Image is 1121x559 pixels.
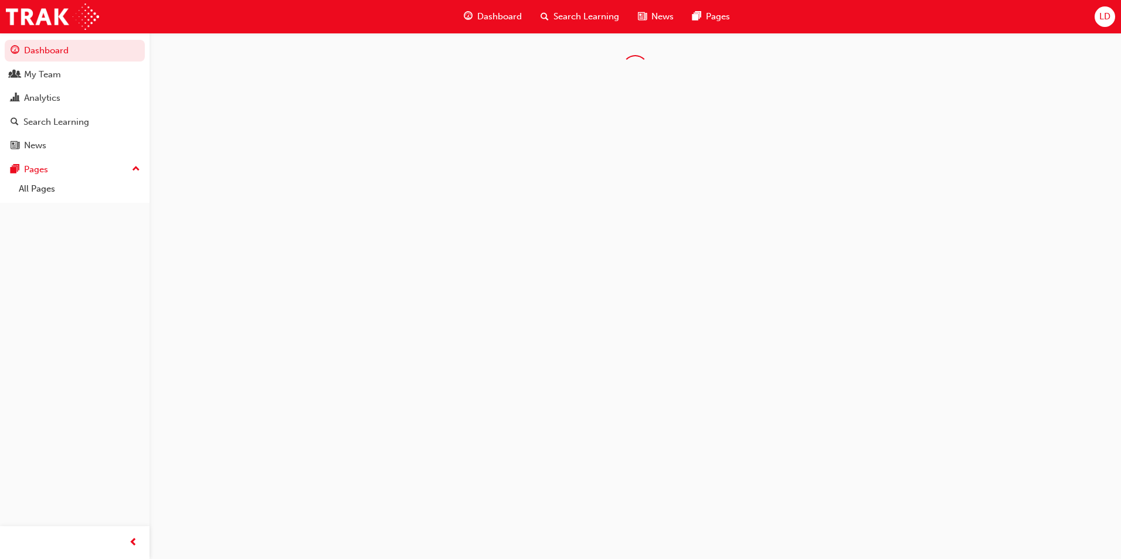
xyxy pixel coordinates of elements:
a: All Pages [14,180,145,198]
span: news-icon [638,9,647,24]
button: Pages [5,159,145,180]
span: up-icon [132,162,140,177]
span: News [651,10,674,23]
span: Dashboard [477,10,522,23]
a: Search Learning [5,111,145,133]
span: pages-icon [692,9,701,24]
a: pages-iconPages [683,5,739,29]
span: prev-icon [129,536,138,550]
div: News [24,139,46,152]
button: DashboardMy TeamAnalyticsSearch LearningNews [5,38,145,159]
a: Analytics [5,87,145,109]
span: guage-icon [464,9,473,24]
span: Search Learning [553,10,619,23]
div: Pages [24,163,48,176]
a: guage-iconDashboard [454,5,531,29]
a: News [5,135,145,156]
span: search-icon [541,9,549,24]
span: pages-icon [11,165,19,175]
a: search-iconSearch Learning [531,5,629,29]
span: news-icon [11,141,19,151]
div: Search Learning [23,115,89,129]
a: My Team [5,64,145,86]
span: search-icon [11,117,19,128]
a: Dashboard [5,40,145,62]
span: LD [1099,10,1110,23]
button: LD [1095,6,1115,27]
span: Pages [706,10,730,23]
span: people-icon [11,70,19,80]
div: My Team [24,68,61,81]
img: Trak [6,4,99,30]
div: Analytics [24,91,60,105]
a: news-iconNews [629,5,683,29]
span: guage-icon [11,46,19,56]
span: chart-icon [11,93,19,104]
